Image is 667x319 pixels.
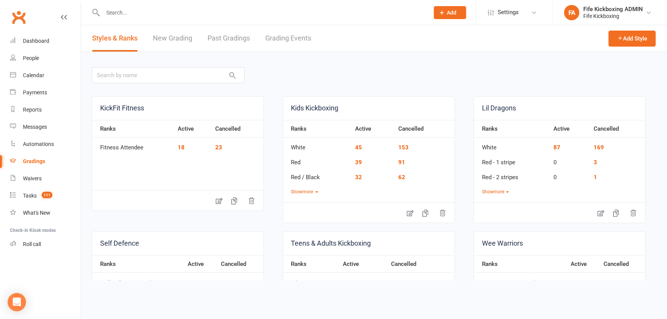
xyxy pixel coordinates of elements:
[92,138,174,152] td: Fitness Attendee
[23,124,47,130] div: Messages
[600,255,645,273] th: Cancelled
[571,279,574,286] a: 6
[355,144,362,151] a: 45
[23,89,47,96] div: Payments
[23,107,42,113] div: Reports
[265,25,311,52] a: Grading Events
[283,255,339,273] th: Ranks
[583,6,643,13] div: Fife Kickboxing ADMIN
[23,193,37,199] div: Tasks
[10,101,81,118] a: Reports
[217,273,263,288] td: 0
[10,50,81,67] a: People
[447,10,457,16] span: Add
[23,38,49,44] div: Dashboard
[10,136,81,153] a: Automations
[594,159,597,166] a: 3
[355,174,362,181] a: 32
[609,31,656,47] button: Add Style
[583,13,643,19] div: Fife Kickboxing
[474,97,645,120] a: Lil Dragons
[178,144,185,151] a: 18
[10,236,81,253] a: Roll call
[283,273,339,288] td: White
[184,273,217,288] td: 0
[10,170,81,187] a: Waivers
[10,187,81,204] a: Tasks 111
[339,255,387,273] th: Active
[550,167,590,182] td: 0
[391,279,402,286] a: 209
[8,293,26,311] div: Open Intercom Messenger
[474,232,645,255] a: Wee Warriors
[594,144,604,151] a: 169
[498,4,519,21] span: Settings
[101,7,424,18] input: Search...
[9,8,28,27] a: Clubworx
[590,120,645,138] th: Cancelled
[394,120,454,138] th: Cancelled
[23,175,42,181] div: Waivers
[208,25,250,52] a: Past Gradings
[550,152,590,167] td: 0
[482,188,509,196] button: Showmore
[92,232,263,255] a: Self Defence
[10,32,81,50] a: Dashboard
[92,25,138,52] a: Styles & Ranks
[215,144,222,151] a: 23
[153,25,192,52] a: New Grading
[474,273,567,288] td: Wee Warriors Attendee
[92,255,184,273] th: Ranks
[92,273,184,288] td: Self Defence Attendee
[42,192,52,198] span: 111
[217,255,263,273] th: Cancelled
[398,144,409,151] a: 153
[398,159,405,166] a: 91
[23,72,44,78] div: Calendar
[92,67,245,83] input: Search by name
[553,144,560,151] a: 87
[567,255,600,273] th: Active
[10,153,81,170] a: Gradings
[398,174,405,181] a: 62
[211,120,263,138] th: Cancelled
[10,84,81,101] a: Payments
[283,120,351,138] th: Ranks
[10,204,81,222] a: What's New
[474,152,550,167] td: Red - 1 stripe
[10,67,81,84] a: Calendar
[474,255,567,273] th: Ranks
[92,97,263,120] a: KickFit Fitness
[291,188,318,196] button: Showmore
[283,97,454,120] a: Kids Kickboxing
[474,138,550,152] td: White
[434,6,466,19] button: Add
[283,138,351,152] td: White
[23,158,45,164] div: Gradings
[474,120,550,138] th: Ranks
[594,174,597,181] a: 1
[23,241,41,247] div: Roll call
[343,279,350,286] a: 26
[474,167,550,182] td: Red - 2 stripes
[23,141,54,147] div: Automations
[184,255,217,273] th: Active
[388,255,454,273] th: Cancelled
[23,210,50,216] div: What's New
[351,120,394,138] th: Active
[600,273,645,288] td: 0
[550,120,590,138] th: Active
[283,232,454,255] a: Teens & Adults Kickboxing
[283,152,351,167] td: Red
[10,118,81,136] a: Messages
[564,5,579,20] div: FA
[92,120,174,138] th: Ranks
[283,167,351,182] td: Red / Black
[23,55,39,61] div: People
[355,159,362,166] a: 39
[174,120,211,138] th: Active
